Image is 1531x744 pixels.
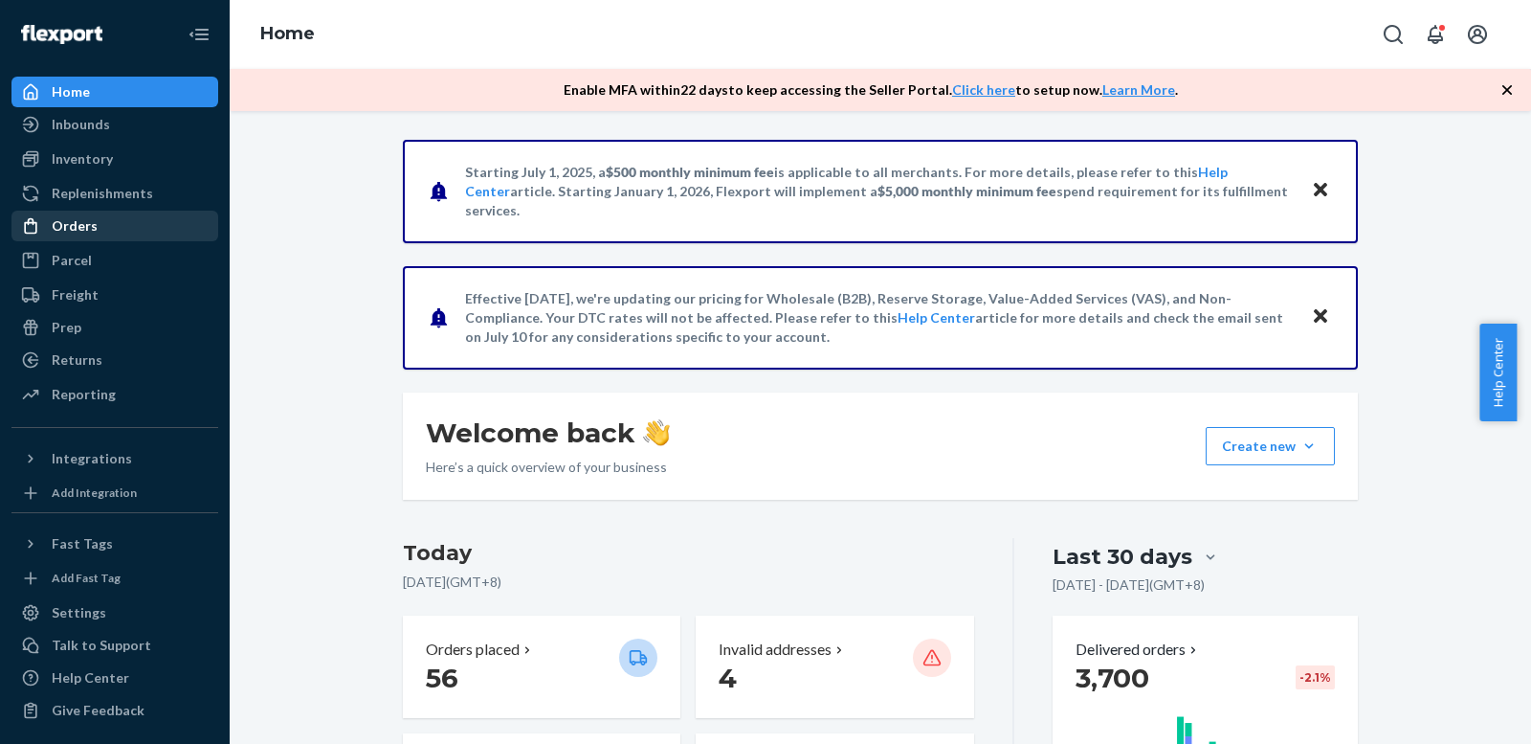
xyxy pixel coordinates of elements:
div: Prep [52,318,81,337]
a: Freight [11,280,218,310]
a: Help Center [898,309,975,326]
p: Starting July 1, 2025, a is applicable to all merchants. For more details, please refer to this a... [465,163,1293,220]
div: Help Center [52,668,129,688]
a: Prep [11,312,218,343]
div: Inventory [52,149,113,169]
button: Open notifications [1416,15,1454,54]
p: Orders placed [426,639,520,661]
p: Here’s a quick overview of your business [426,458,670,477]
a: Orders [11,211,218,241]
div: Add Integration [52,485,137,501]
span: 56 [426,662,458,694]
div: Inbounds [52,115,110,134]
div: Last 30 days [1053,542,1192,572]
a: Replenishments [11,178,218,209]
button: Give Feedback [11,695,218,726]
button: Fast Tags [11,529,218,559]
button: Orders placed 56 [403,616,680,718]
a: Click here [952,81,1015,98]
a: Inventory [11,144,218,174]
div: Orders [52,216,98,236]
div: Integrations [52,449,132,468]
button: Close Navigation [180,15,218,54]
p: [DATE] - [DATE] ( GMT+8 ) [1053,575,1205,595]
p: Invalid addresses [719,639,832,661]
div: Fast Tags [52,534,113,553]
button: Integrations [11,443,218,474]
div: Add Fast Tag [52,570,121,586]
a: Inbounds [11,109,218,140]
a: Talk to Support [11,630,218,661]
a: Home [11,77,218,107]
button: Delivered orders [1076,639,1201,661]
div: Replenishments [52,184,153,203]
div: Returns [52,350,102,370]
div: Parcel [52,251,92,270]
div: Settings [52,603,106,622]
p: Enable MFA within 22 days to keep accessing the Seller Portal. to setup now. . [564,80,1178,100]
ol: breadcrumbs [245,7,330,62]
div: Talk to Support [52,636,151,655]
div: Give Feedback [52,701,144,720]
a: Add Fast Tag [11,567,218,590]
p: Effective [DATE], we're updating our pricing for Wholesale (B2B), Reserve Storage, Value-Added Se... [465,289,1293,347]
div: Reporting [52,385,116,404]
button: Create new [1206,427,1335,465]
img: hand-wave emoji [643,419,670,446]
button: Open account menu [1458,15,1497,54]
span: $5,000 monthly minimum fee [877,183,1056,199]
div: Home [52,82,90,101]
div: Freight [52,285,99,304]
button: Help Center [1479,324,1517,421]
h1: Welcome back [426,416,670,450]
a: Home [260,23,315,44]
a: Learn More [1102,81,1175,98]
span: $500 monthly minimum fee [606,164,774,180]
span: 4 [719,662,737,694]
span: 3,700 [1076,662,1149,694]
a: Returns [11,345,218,375]
button: Close [1308,304,1333,331]
p: [DATE] ( GMT+8 ) [403,573,974,592]
a: Add Integration [11,482,218,505]
a: Reporting [11,379,218,410]
a: Settings [11,597,218,628]
a: Parcel [11,245,218,276]
h3: Today [403,538,974,569]
img: Flexport logo [21,25,102,44]
a: Help Center [11,663,218,693]
button: Invalid addresses 4 [696,616,973,718]
div: -2.1 % [1296,665,1335,689]
button: Close [1308,177,1333,205]
button: Open Search Box [1374,15,1412,54]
